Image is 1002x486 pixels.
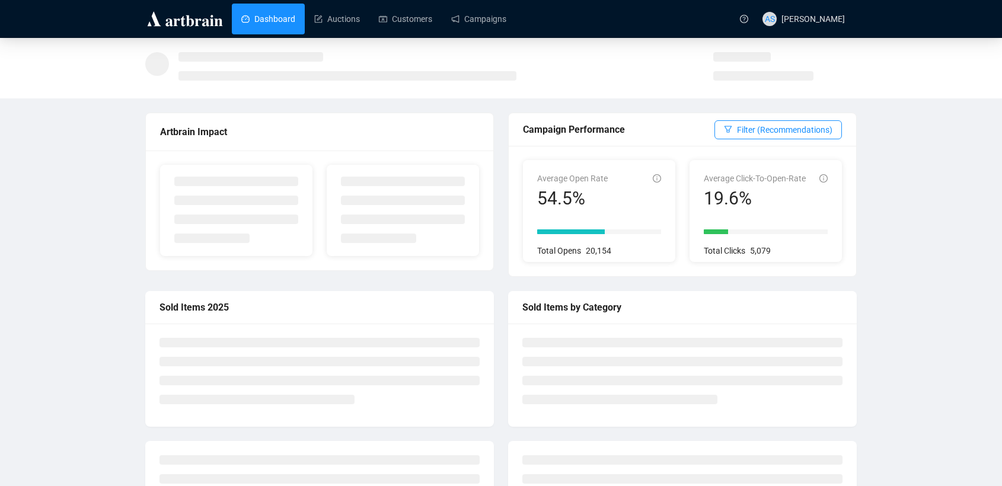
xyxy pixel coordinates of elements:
span: Filter (Recommendations) [737,123,832,136]
div: Sold Items by Category [522,300,843,315]
span: info-circle [819,174,828,183]
img: logo [145,9,225,28]
span: 20,154 [586,246,611,255]
span: filter [724,125,732,133]
span: AS [765,12,775,25]
span: Average Click-To-Open-Rate [704,174,806,183]
span: Average Open Rate [537,174,608,183]
a: Customers [379,4,432,34]
button: Filter (Recommendations) [714,120,842,139]
div: 54.5% [537,187,608,210]
a: Dashboard [241,4,295,34]
span: 5,079 [750,246,771,255]
a: Auctions [314,4,360,34]
div: Artbrain Impact [160,124,479,139]
span: Total Opens [537,246,581,255]
a: Campaigns [451,4,506,34]
span: info-circle [653,174,661,183]
div: Sold Items 2025 [159,300,480,315]
div: Campaign Performance [523,122,714,137]
span: question-circle [740,15,748,23]
span: Total Clicks [704,246,745,255]
span: [PERSON_NAME] [781,14,845,24]
div: 19.6% [704,187,806,210]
